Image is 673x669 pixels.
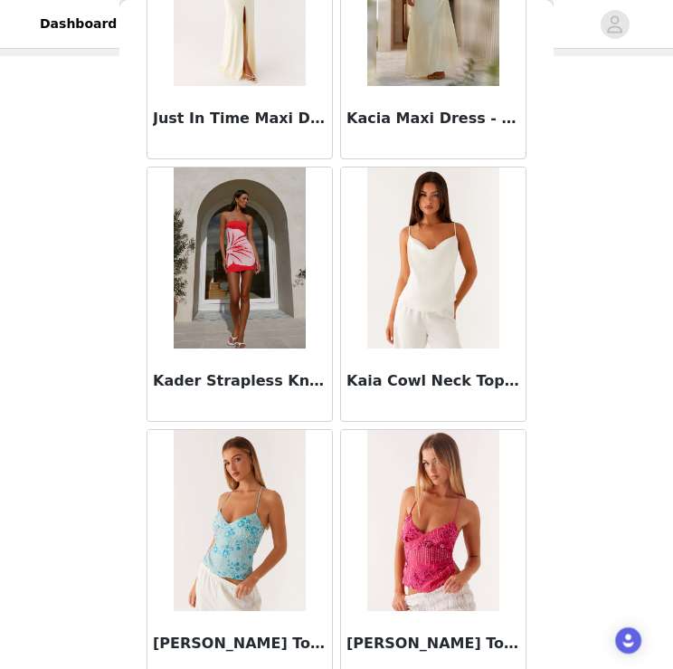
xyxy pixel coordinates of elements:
div: avatar [606,10,623,39]
img: Kader Strapless Knit Mini Dress - Red Floral [174,167,305,349]
img: Kaia Cowl Neck Top - Butter [367,167,498,349]
img: Kamilla Sequin Cami Top - Blue [174,430,305,611]
img: Kamilla Sequin Cami Top - Fuchsia [367,430,498,611]
h3: Kader Strapless Knit Mini Dress - Red Floral [153,370,327,392]
h3: [PERSON_NAME] Top - Fuchsia [346,633,520,655]
h3: Just In Time Maxi Dress - Yellow [153,108,327,129]
h3: Kaia Cowl Neck Top - Butter [346,370,520,392]
h3: [PERSON_NAME] Top - Blue [153,633,327,655]
a: Dashboard [29,4,128,44]
div: Open Intercom Messenger [615,627,641,654]
h3: Kacia Maxi Dress - Lemon [346,108,520,129]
